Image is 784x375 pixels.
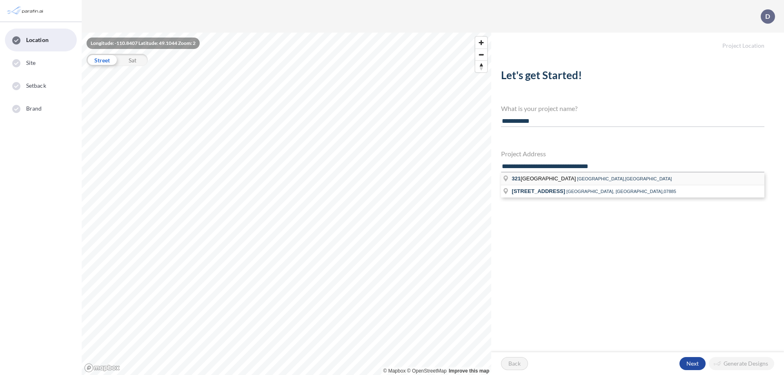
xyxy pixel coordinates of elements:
h4: Project Address [501,150,764,158]
span: Setback [26,82,46,90]
span: [GEOGRAPHIC_DATA], [GEOGRAPHIC_DATA],07885 [566,189,676,194]
span: [STREET_ADDRESS] [512,188,565,194]
a: OpenStreetMap [407,368,447,374]
div: Street [87,54,117,66]
p: Next [686,359,699,368]
h5: Project Location [491,33,784,49]
img: Parafin [6,3,46,18]
span: Location [26,36,49,44]
button: Zoom out [475,49,487,60]
button: Reset bearing to north [475,60,487,72]
button: Zoom in [475,37,487,49]
button: Next [679,357,706,370]
div: Longitude: -110.8407 Latitude: 49.1044 Zoom: 2 [87,38,200,49]
span: Site [26,59,36,67]
span: [GEOGRAPHIC_DATA] [512,175,577,182]
span: Reset bearing to north [475,61,487,72]
a: Improve this map [449,368,489,374]
canvas: Map [82,33,491,375]
a: Mapbox homepage [84,363,120,373]
h4: What is your project name? [501,104,764,112]
h2: Let's get Started! [501,69,764,85]
a: Mapbox [383,368,406,374]
span: 321 [512,175,521,182]
span: [GEOGRAPHIC_DATA],[GEOGRAPHIC_DATA] [577,176,672,181]
div: Sat [117,54,148,66]
span: Brand [26,104,42,113]
p: D [765,13,770,20]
